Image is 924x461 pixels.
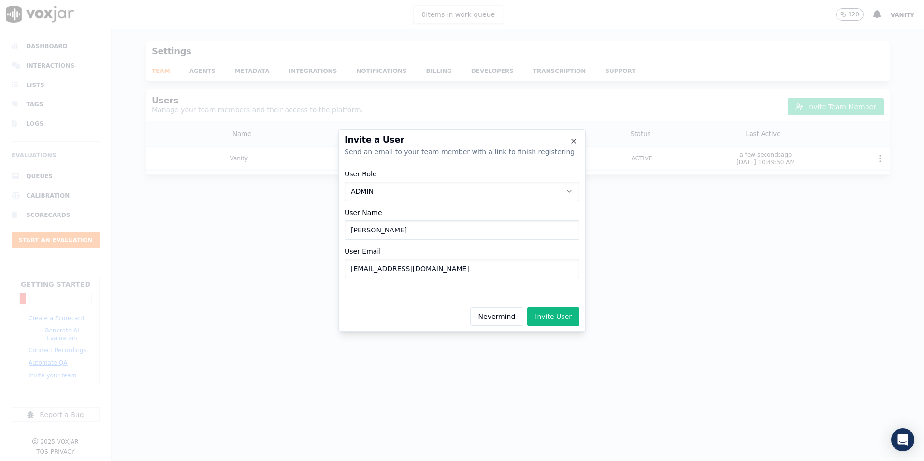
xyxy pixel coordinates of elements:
div: Open Intercom Messenger [891,428,914,451]
h2: Invite a User [345,135,579,144]
button: Nevermind [470,307,524,326]
label: User Email [345,247,381,255]
input: User's Email [345,259,579,278]
button: Invite User [527,307,579,326]
label: User Name [345,209,382,216]
div: Send an email to your team member with a link to finish registering [345,147,579,157]
input: User's Name [345,220,579,240]
span: ADMIN [351,187,374,196]
label: User Role [345,170,377,178]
